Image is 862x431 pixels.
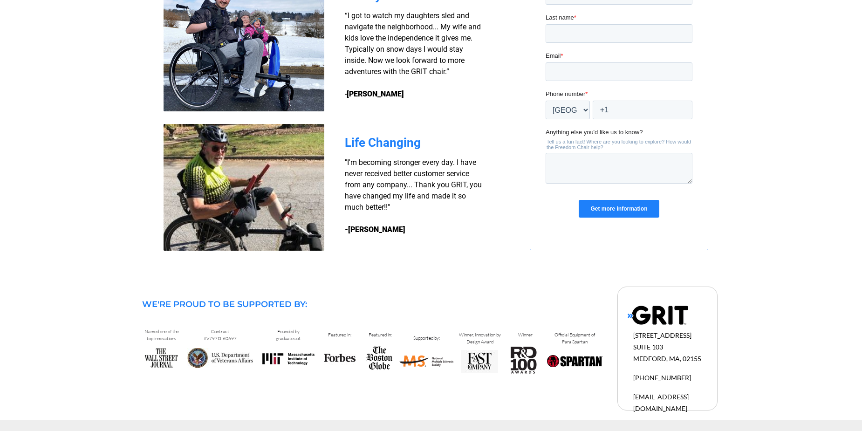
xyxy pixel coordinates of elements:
span: Contract #V797D-60697 [204,328,237,342]
span: MEDFORD, MA, 02155 [633,355,701,363]
span: “I got to watch my daughters sled and navigate the neighborhood... My wife and kids love the inde... [345,11,481,98]
span: Life Changing [345,136,421,150]
span: Supported by: [413,335,440,341]
span: [EMAIL_ADDRESS][DOMAIN_NAME] [633,393,689,412]
span: "I'm becoming stronger every day. I have never received better customer service from any company.... [345,158,482,212]
span: [STREET_ADDRESS] [633,331,691,339]
strong: [PERSON_NAME] [347,89,404,98]
span: Winner [518,332,533,338]
span: SUITE 103 [633,343,663,351]
span: Winner, Innovation by Design Award [459,332,501,345]
span: Founded by graduates of: [276,328,301,342]
span: Featured in: [369,332,392,338]
strong: -[PERSON_NAME] [345,225,405,234]
span: [PHONE_NUMBER] [633,374,691,382]
span: Named one of the top innovations [144,328,179,342]
span: Featured in: [328,332,351,338]
span: Official Equipment of Para Spartan [554,332,595,345]
span: WE'RE PROUD TO BE SUPPORTED BY: [142,299,307,309]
